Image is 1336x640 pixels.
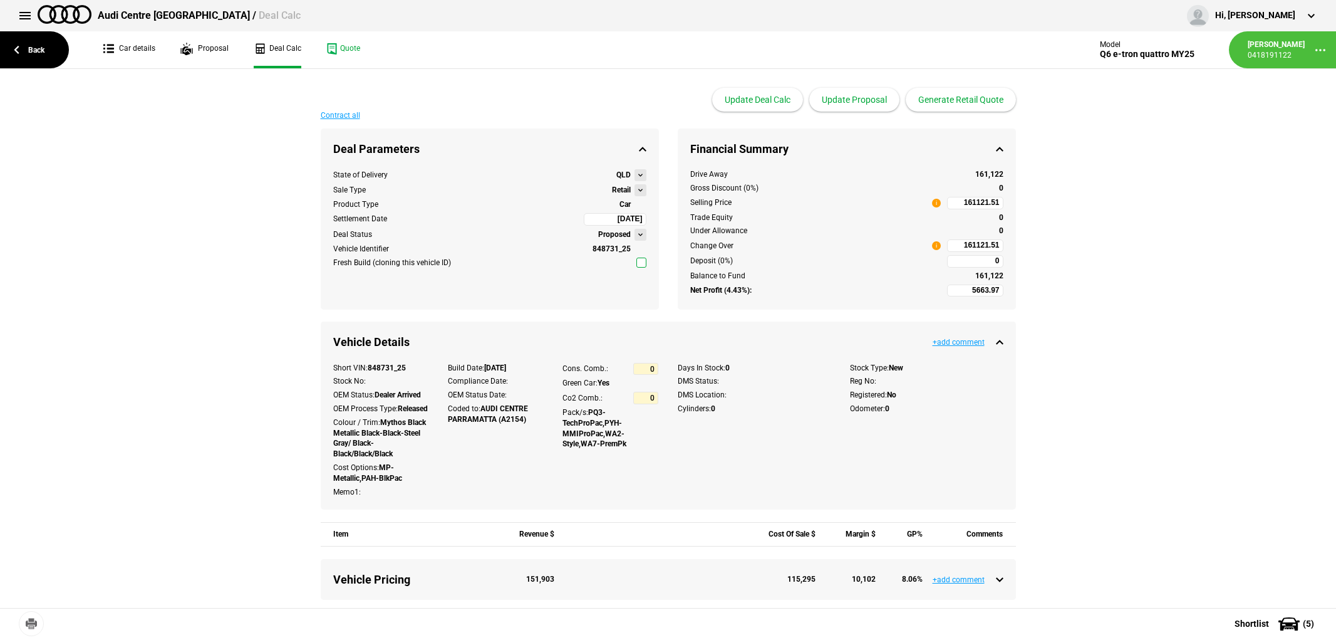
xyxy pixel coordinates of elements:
div: DMS Status: [678,376,831,387]
div: Days In Stock: [678,363,831,374]
button: Contract all [321,112,360,119]
strong: 161,122 [975,170,1003,179]
strong: Dealer Arrived [375,391,421,399]
strong: Car [619,200,631,209]
strong: Proposed [598,229,631,240]
strong: PQ3-TechProPac,PYH-MMIProPac,WA2-Style,WA7-PremPk [562,408,626,448]
span: i [932,199,941,207]
div: Compliance Date: [448,376,544,387]
strong: [DATE] [484,364,506,372]
div: Settlement Date [333,214,387,224]
strong: 0 [725,364,730,372]
div: Cylinders: [678,404,831,414]
span: ( 5 ) [1303,619,1314,628]
div: Model [1100,40,1194,49]
div: Product Type [333,199,378,210]
div: 0418191122 [1248,50,1305,61]
div: Co2 Comb.: [562,393,603,404]
input: 0 [633,363,658,375]
strong: 848731_25 [368,364,406,372]
div: Cost Of Sale $ [762,523,816,546]
div: Registered: [850,390,1003,401]
span: i [932,241,941,250]
div: DMS Location: [678,390,831,401]
div: Margin $ [829,523,876,546]
div: Memo1: [333,487,429,498]
div: Sale Type [333,185,366,196]
div: Audi Centre [GEOGRAPHIC_DATA] / [98,9,301,23]
div: Stock Type: [850,363,1003,374]
div: Under Allowance [690,226,941,236]
span: Shortlist [1235,619,1269,628]
strong: Retail [612,185,631,196]
a: Quote [326,31,360,68]
input: 161121.51 [947,239,1003,252]
button: Shortlist(5) [1216,608,1336,639]
div: Item [333,523,494,546]
span: Deal Calc [259,9,301,21]
div: 8.06 % [889,574,923,585]
input: 161121.51 [947,197,1003,209]
a: Car details [103,31,155,68]
div: Green Car: [562,378,658,389]
div: Cost Options: [333,463,429,484]
div: Drive Away [690,169,941,180]
img: audi.png [38,5,91,24]
div: Vehicle Pricing [333,572,494,587]
div: Deal Status [333,229,372,240]
div: Colour / Trim: [333,417,429,459]
strong: Yes [598,379,609,387]
a: Proposal [180,31,229,68]
div: Revenue $ [507,523,554,546]
button: +add comment [933,338,985,346]
input: 0 [633,392,658,404]
div: Q6 e-tron quattro MY25 [1100,49,1194,60]
div: Pack/s: [562,407,658,449]
div: OEM Status: [333,390,429,401]
div: Comments [936,523,1003,546]
div: Build Date: [448,363,544,374]
input: 28/08/2025 [584,213,646,226]
strong: MP-Metallic,PAH-BlkPac [333,463,402,483]
div: Deal Parameters [321,129,659,169]
a: [PERSON_NAME]0418191122 [1248,39,1305,61]
div: Financial Summary [678,129,1016,169]
button: Generate Retail Quote [906,88,1016,112]
div: Odometer: [850,404,1003,414]
strong: 848731_25 [593,244,631,253]
div: Fresh Build (cloning this vehicle ID) [333,258,451,268]
strong: 161,122 [975,271,1003,280]
div: OEM Status Date: [448,390,544,401]
strong: 10,102 [852,575,876,584]
button: Update Deal Calc [712,88,803,112]
strong: 115,295 [787,575,816,584]
div: Deposit (0%) [690,256,941,266]
strong: 0 [999,213,1003,222]
strong: 0 [711,404,715,413]
button: +add comment [933,576,985,584]
button: Update Proposal [809,88,899,112]
div: GP% [889,523,923,546]
div: Selling Price [690,197,732,208]
input: 5663.97 [947,285,1003,297]
div: Change Over [690,241,733,251]
div: Hi, [PERSON_NAME] [1215,9,1295,22]
strong: QLD [616,170,631,181]
div: Short VIN: [333,363,429,374]
strong: AUDI CENTRE PARRAMATTA (A2154) [448,404,528,424]
a: Deal Calc [254,31,301,68]
div: State of Delivery [333,170,388,181]
button: ... [1305,34,1336,66]
strong: Released [398,404,428,413]
div: Reg No: [850,376,1003,387]
strong: No [887,391,896,399]
strong: 0 [885,404,889,413]
strong: New [889,364,903,372]
strong: Mythos Black Metallic Black-Black-Steel Gray/ Black-Black/Black/Black [333,418,426,458]
strong: 0 [999,184,1003,192]
div: Vehicle Identifier [333,244,389,254]
strong: 0 [999,226,1003,235]
input: 0 [947,255,1003,268]
div: OEM Process Type: [333,404,429,414]
div: Balance to Fund [690,271,941,281]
